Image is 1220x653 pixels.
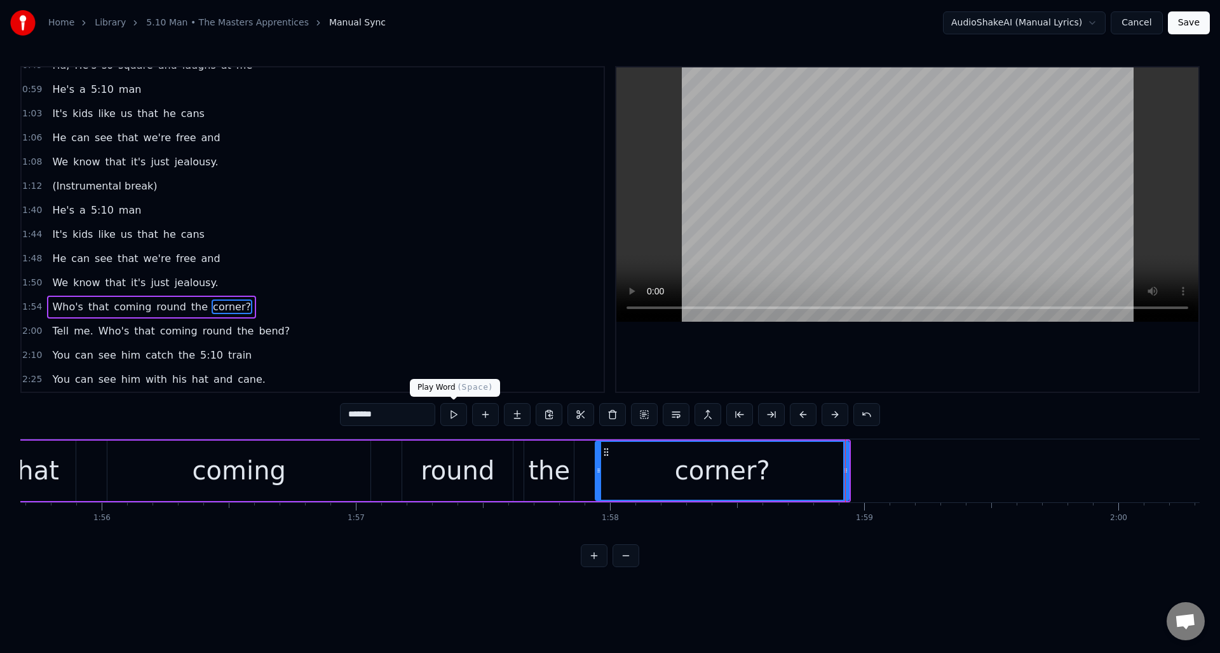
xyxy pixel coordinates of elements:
span: coming [112,299,152,314]
span: 2:25 [22,373,42,386]
span: jealousy. [173,275,220,290]
span: just [149,275,170,290]
span: train [227,348,253,362]
span: see [97,348,118,362]
span: a [78,203,87,217]
span: we're [142,130,172,145]
span: us [119,227,133,242]
span: round [155,299,187,314]
span: You [51,372,71,387]
span: 1:48 [22,252,42,265]
span: know [72,275,101,290]
a: Open chat [1167,602,1205,640]
span: It's [51,227,69,242]
span: the [236,324,255,338]
span: that [87,299,111,314]
span: cane. [236,372,267,387]
button: Cancel [1111,11,1162,34]
nav: breadcrumb [48,17,386,29]
span: catch [144,348,175,362]
span: that [104,155,127,169]
span: 1:40 [22,204,42,217]
span: hat [191,372,210,387]
span: him [120,372,142,387]
span: Who's [51,299,84,314]
span: and [200,130,222,145]
span: and [200,251,222,266]
span: 1:50 [22,277,42,289]
span: like [97,227,116,242]
span: that [116,130,140,145]
span: it's [130,155,147,169]
span: just [149,155,170,169]
span: can [74,348,95,362]
span: can [70,130,91,145]
span: man [118,203,143,217]
span: can [74,372,95,387]
span: with [144,372,168,387]
span: the [177,348,196,362]
div: 1:58 [602,513,619,523]
span: free [175,251,198,266]
span: 5:10 [90,203,115,217]
span: 1:06 [22,132,42,144]
span: see [93,130,114,145]
span: coming [159,324,199,338]
div: Play Word [410,379,500,397]
span: we're [142,251,172,266]
span: ( Space ) [458,383,492,392]
span: 1:54 [22,301,42,313]
span: cans [180,227,206,242]
span: like [97,106,116,121]
span: kids [71,106,94,121]
span: that [136,227,159,242]
span: know [72,155,101,169]
span: 2:00 [22,325,42,338]
div: that [8,451,59,490]
span: can [70,251,91,266]
span: 2:10 [22,349,42,362]
span: You [51,348,71,362]
span: (Instrumental break) [51,179,158,193]
a: Library [95,17,126,29]
span: Tell [51,324,70,338]
span: 0:59 [22,83,42,96]
div: coming [193,451,286,490]
span: us [119,106,133,121]
span: the [190,299,209,314]
span: cans [180,106,206,121]
span: Manual Sync [329,17,386,29]
img: youka [10,10,36,36]
a: 5.10 Man • The Masters Apprentices [146,17,309,29]
span: his [171,372,188,387]
div: 1:56 [93,513,111,523]
span: that [136,106,159,121]
button: Save [1168,11,1210,34]
span: It's [51,106,69,121]
span: that [133,324,156,338]
span: We [51,155,69,169]
span: kids [71,227,94,242]
div: corner? [675,451,770,490]
span: man [118,82,143,97]
span: that [116,251,140,266]
span: We [51,275,69,290]
span: corner? [212,299,252,314]
span: a [78,82,87,97]
div: the [528,451,570,490]
span: Who's [97,324,130,338]
span: 5:10 [90,82,115,97]
div: 1:57 [348,513,365,523]
span: 1:44 [22,228,42,241]
span: free [175,130,198,145]
a: Home [48,17,74,29]
span: he [162,227,177,242]
span: He's [51,82,76,97]
span: see [97,372,118,387]
span: He [51,130,67,145]
div: round [421,451,494,490]
span: see [93,251,114,266]
span: 5:10 [199,348,224,362]
span: it's [130,275,147,290]
span: He's [51,203,76,217]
